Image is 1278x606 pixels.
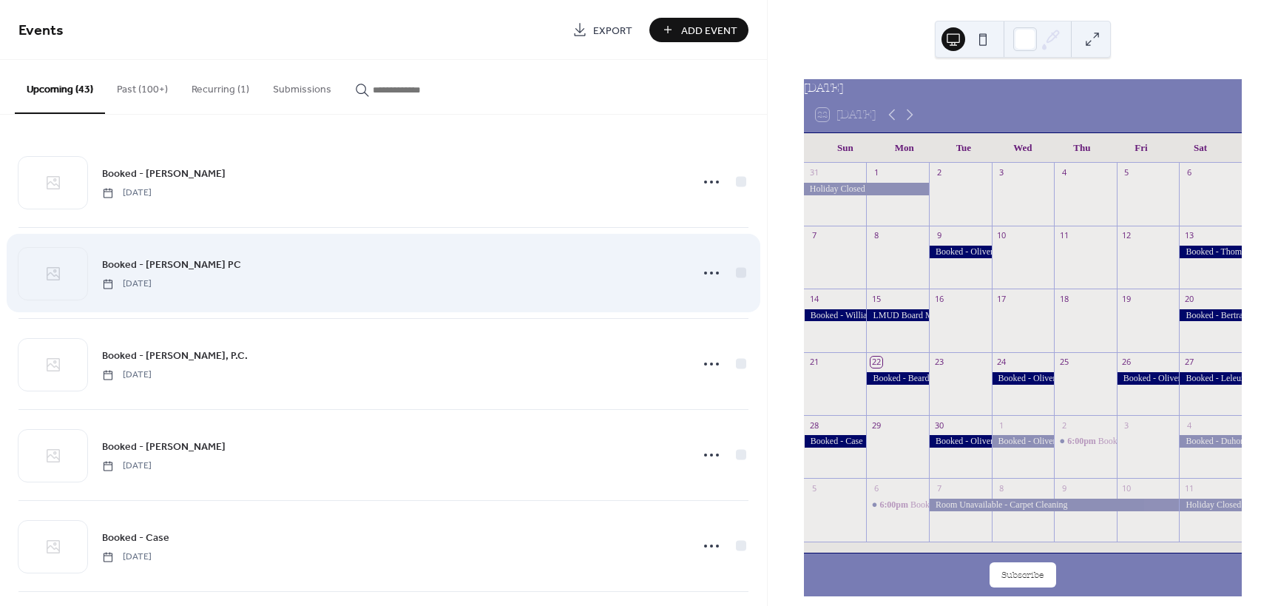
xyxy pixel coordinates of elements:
[1121,482,1132,494] div: 10
[102,257,241,273] span: Booked - [PERSON_NAME] PC
[875,133,934,163] div: Mon
[1121,230,1132,241] div: 12
[870,420,882,431] div: 29
[1179,372,1242,385] div: Booked - Leleux
[866,499,929,511] div: Booked - Tranquility Forest HOA
[1121,293,1132,304] div: 19
[996,482,1007,494] div: 8
[992,435,1055,448] div: Booked - Oliveros PC
[996,167,1007,178] div: 3
[929,435,992,448] div: Booked - Oliveros, P.C.
[1054,435,1117,448] div: Booked Westwood Heights HOA
[1183,420,1194,431] div: 4
[804,435,867,448] div: Booked - Case
[1058,167,1069,178] div: 4
[816,133,875,163] div: Sun
[1183,167,1194,178] div: 6
[593,23,632,38] span: Export
[102,165,226,182] a: Booked - [PERSON_NAME]
[1058,293,1069,304] div: 18
[879,499,910,511] span: 6:00pm
[990,562,1056,588] button: Subscribe
[866,309,929,322] div: LMUD Board Meeting
[1058,357,1069,368] div: 25
[1121,167,1132,178] div: 5
[933,293,944,304] div: 16
[808,293,819,304] div: 14
[102,459,152,473] span: [DATE]
[808,357,819,368] div: 21
[870,167,882,178] div: 1
[996,293,1007,304] div: 17
[1058,230,1069,241] div: 11
[1179,246,1242,258] div: Booked - Thompson
[1121,357,1132,368] div: 26
[102,349,248,364] span: Booked - [PERSON_NAME], P.C.
[870,230,882,241] div: 8
[866,372,929,385] div: Booked - Beard
[1171,133,1230,163] div: Sat
[681,23,737,38] span: Add Event
[261,60,343,112] button: Submissions
[1117,372,1180,385] div: Booked - Oliveros, P.C.
[1183,230,1194,241] div: 13
[804,79,1242,97] div: [DATE]
[1067,435,1098,448] span: 6:00pm
[1183,293,1194,304] div: 20
[993,133,1052,163] div: Wed
[804,309,867,322] div: Booked - Williamson
[102,186,152,200] span: [DATE]
[102,277,152,291] span: [DATE]
[180,60,261,112] button: Recurring (1)
[102,551,152,564] span: [DATE]
[102,440,226,455] span: Booked - [PERSON_NAME]
[1121,420,1132,431] div: 3
[996,357,1007,368] div: 24
[1058,482,1069,494] div: 9
[102,438,226,455] a: Booked - [PERSON_NAME]
[933,357,944,368] div: 23
[808,167,819,178] div: 31
[933,482,944,494] div: 7
[1179,309,1242,322] div: Booked - Bertrand
[105,60,180,112] button: Past (100+)
[933,167,944,178] div: 2
[1058,420,1069,431] div: 2
[1183,482,1194,494] div: 11
[649,18,748,42] button: Add Event
[1052,133,1112,163] div: Thu
[929,499,1179,511] div: Room Unavailable - Carpet Cleaning
[102,256,241,273] a: Booked - [PERSON_NAME] PC
[929,246,992,258] div: Booked - Oliveros.P.C
[102,529,169,546] a: Booked - Case
[804,183,929,195] div: Holiday Closed
[1098,435,1240,448] div: Booked [GEOGRAPHIC_DATA] HOA
[870,357,882,368] div: 22
[18,16,64,45] span: Events
[102,531,169,546] span: Booked - Case
[102,368,152,382] span: [DATE]
[870,482,882,494] div: 6
[1183,357,1194,368] div: 27
[934,133,993,163] div: Tue
[15,60,105,114] button: Upcoming (43)
[1179,499,1242,511] div: Holiday Closed
[996,230,1007,241] div: 10
[1179,435,1242,448] div: Booked - Duhon
[996,420,1007,431] div: 1
[102,166,226,182] span: Booked - [PERSON_NAME]
[933,420,944,431] div: 30
[992,372,1055,385] div: Booked - Oliveros PC
[102,347,248,364] a: Booked - [PERSON_NAME], P.C.
[933,230,944,241] div: 9
[808,230,819,241] div: 7
[870,293,882,304] div: 15
[1112,133,1171,163] div: Fri
[561,18,643,42] a: Export
[808,482,819,494] div: 5
[910,499,1031,511] div: Booked - Tranquility Forest HOA
[808,420,819,431] div: 28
